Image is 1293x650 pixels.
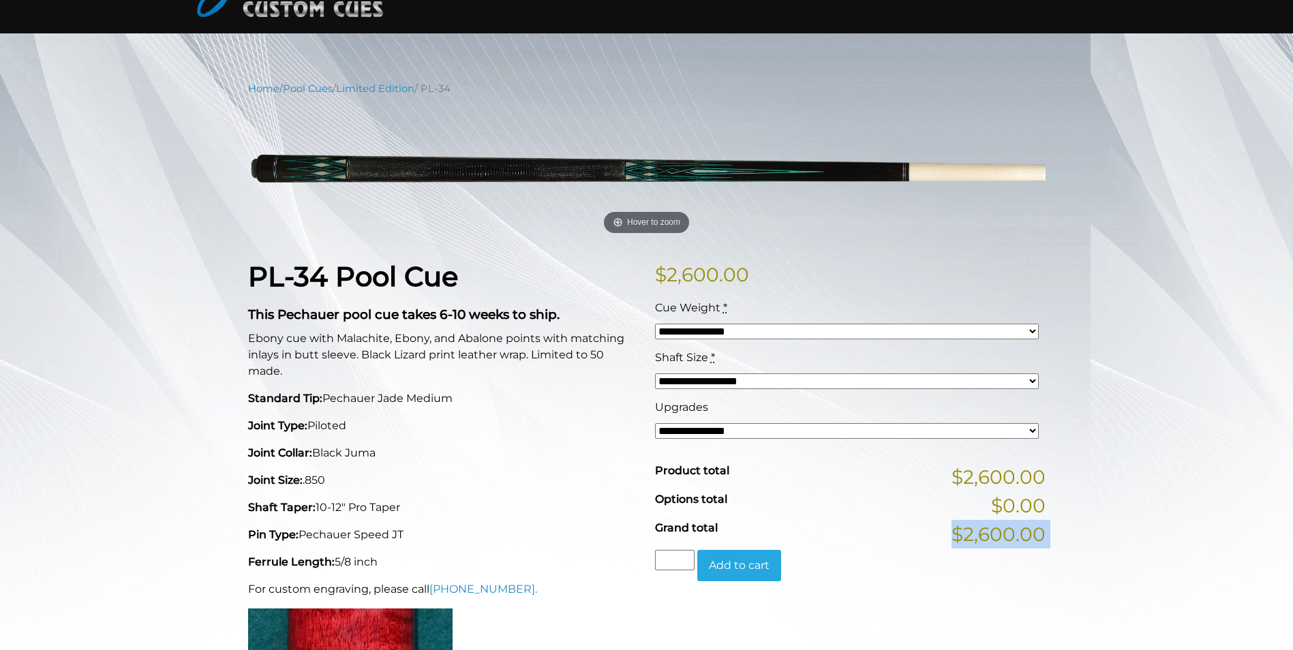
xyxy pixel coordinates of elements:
p: 10-12" Pro Taper [248,499,639,516]
input: Product quantity [655,550,695,570]
a: Hover to zoom [248,106,1046,239]
a: Pool Cues [283,82,333,95]
strong: Shaft Taper: [248,501,316,514]
span: Options total [655,493,727,506]
strong: Joint Type: [248,419,307,432]
abbr: required [711,351,715,364]
span: $2,600.00 [952,463,1046,491]
span: Upgrades [655,401,708,414]
strong: Pin Type: [248,528,299,541]
strong: PL-34 Pool Cue [248,260,458,293]
span: Product total [655,464,729,477]
span: $0.00 [991,491,1046,520]
span: Grand total [655,521,718,534]
p: Black Juma [248,445,639,461]
strong: Joint Collar: [248,446,312,459]
strong: Joint Size: [248,474,303,486]
abbr: required [723,301,727,314]
strong: Standard Tip: [248,392,322,405]
a: Limited Edition [336,82,414,95]
button: Add to cart [697,550,781,581]
span: $2,600.00 [952,520,1046,548]
span: Shaft Size [655,351,708,364]
nav: Breadcrumb [248,81,1046,96]
p: For custom engraving, please call [248,581,639,598]
strong: This Pechauer pool cue takes 6-10 weeks to ship. [248,307,560,322]
p: Pechauer Jade Medium [248,390,639,407]
p: Piloted [248,418,639,434]
bdi: 2,600.00 [655,263,749,286]
span: $ [655,263,667,286]
p: .850 [248,472,639,489]
span: Cue Weight [655,301,720,314]
a: [PHONE_NUMBER]. [429,583,537,595]
img: pl-34.png [248,106,1046,239]
p: Ebony cue with Malachite, Ebony, and Abalone points with matching inlays in butt sleeve. Black Li... [248,330,639,380]
a: Home [248,82,279,95]
p: 5/8 inch [248,554,639,570]
strong: Ferrule Length: [248,555,335,568]
p: Pechauer Speed JT [248,527,639,543]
